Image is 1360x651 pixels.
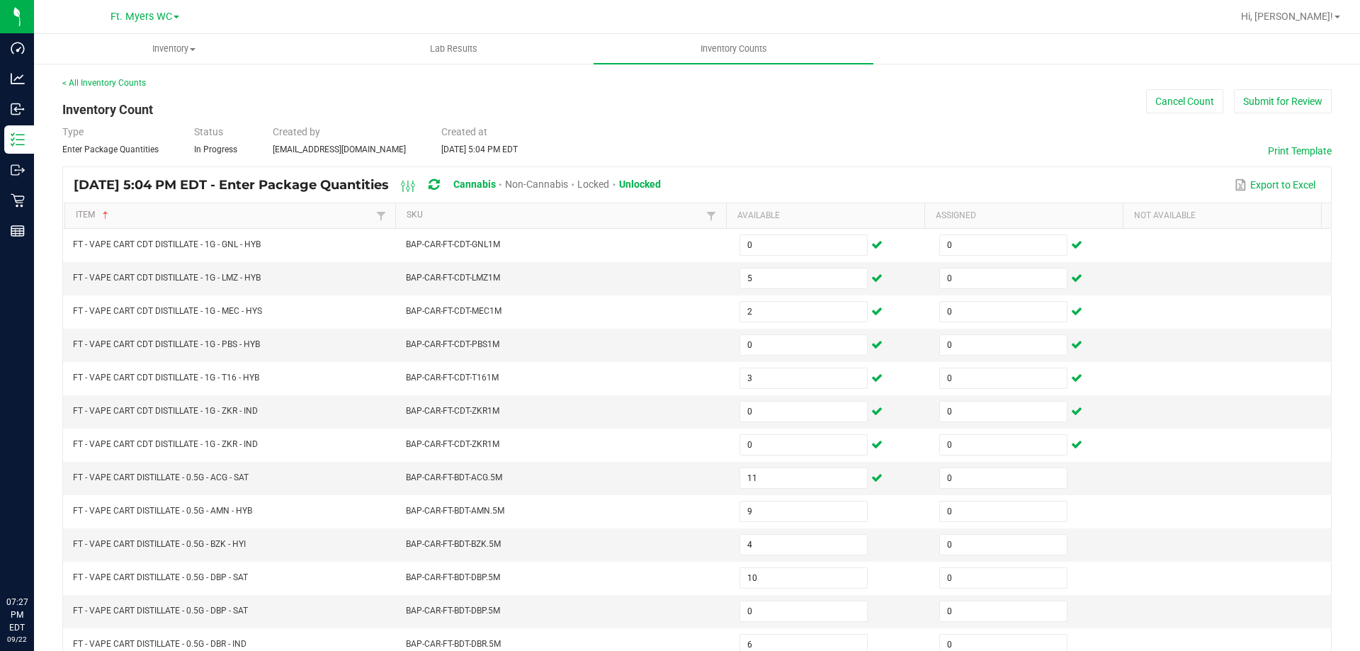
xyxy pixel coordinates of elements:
span: FT - VAPE CART DISTILLATE - 0.5G - AMN - HYB [73,506,252,516]
span: BAP-CAR-FT-CDT-ZKR1M [406,439,499,449]
span: BAP-CAR-FT-BDT-AMN.5M [406,506,504,516]
inline-svg: Reports [11,224,25,238]
span: BAP-CAR-FT-CDT-ZKR1M [406,406,499,416]
span: FT - VAPE CART DISTILLATE - 0.5G - DBP - SAT [73,572,248,582]
inline-svg: Retail [11,193,25,208]
span: Sortable [100,210,111,221]
a: Inventory [34,34,314,64]
button: Cancel Count [1146,89,1223,113]
button: Export to Excel [1231,173,1319,197]
span: In Progress [194,145,237,154]
inline-svg: Inventory [11,132,25,147]
button: Submit for Review [1234,89,1332,113]
inline-svg: Analytics [11,72,25,86]
a: Lab Results [314,34,594,64]
span: FT - VAPE CART CDT DISTILLATE - 1G - PBS - HYB [73,339,260,349]
span: BAP-CAR-FT-BDT-BZK.5M [406,539,501,549]
span: BAP-CAR-FT-BDT-DBP.5M [406,606,500,616]
span: FT - VAPE CART DISTILLATE - 0.5G - DBR - IND [73,639,246,649]
a: < All Inventory Counts [62,78,146,88]
span: BAP-CAR-FT-CDT-GNL1M [406,239,500,249]
iframe: Resource center [14,538,57,580]
span: Inventory Counts [681,43,786,55]
span: Created by [273,126,320,137]
span: BAP-CAR-FT-CDT-LMZ1M [406,273,500,283]
inline-svg: Inbound [11,102,25,116]
div: [DATE] 5:04 PM EDT - Enter Package Quantities [74,172,671,198]
span: Status [194,126,223,137]
span: FT - VAPE CART CDT DISTILLATE - 1G - ZKR - IND [73,406,258,416]
span: Unlocked [619,179,661,190]
span: Ft. Myers WC [110,11,172,23]
span: Non-Cannabis [505,179,568,190]
button: Print Template [1268,144,1332,158]
span: BAP-CAR-FT-CDT-T161M [406,373,499,383]
span: Hi, [PERSON_NAME]! [1241,11,1333,22]
span: FT - VAPE CART CDT DISTILLATE - 1G - GNL - HYB [73,239,261,249]
a: Filter [373,207,390,225]
span: Inventory [35,43,313,55]
span: FT - VAPE CART CDT DISTILLATE - 1G - T16 - HYB [73,373,259,383]
a: SKUSortable [407,210,703,221]
th: Assigned [924,203,1123,229]
th: Available [726,203,924,229]
span: Type [62,126,84,137]
span: Created at [441,126,487,137]
span: Cannabis [453,179,496,190]
span: BAP-CAR-FT-BDT-DBP.5M [406,572,500,582]
p: 09/22 [6,634,28,645]
span: FT - VAPE CART DISTILLATE - 0.5G - ACG - SAT [73,472,249,482]
a: ItemSortable [76,210,372,221]
span: BAP-CAR-FT-CDT-MEC1M [406,306,501,316]
span: [EMAIL_ADDRESS][DOMAIN_NAME] [273,145,406,154]
span: FT - VAPE CART CDT DISTILLATE - 1G - MEC - HYS [73,306,262,316]
p: 07:27 PM EDT [6,596,28,634]
th: Not Available [1123,203,1321,229]
span: [DATE] 5:04 PM EDT [441,145,518,154]
span: Lab Results [411,43,497,55]
span: BAP-CAR-FT-BDT-ACG.5M [406,472,502,482]
inline-svg: Outbound [11,163,25,177]
span: Inventory Count [62,102,153,117]
a: Inventory Counts [594,34,873,64]
span: FT - VAPE CART CDT DISTILLATE - 1G - LMZ - HYB [73,273,261,283]
inline-svg: Dashboard [11,41,25,55]
span: BAP-CAR-FT-BDT-DBR.5M [406,639,501,649]
span: Enter Package Quantities [62,145,159,154]
span: FT - VAPE CART CDT DISTILLATE - 1G - ZKR - IND [73,439,258,449]
span: Locked [577,179,609,190]
span: FT - VAPE CART DISTILLATE - 0.5G - DBP - SAT [73,606,248,616]
span: BAP-CAR-FT-CDT-PBS1M [406,339,499,349]
iframe: Resource center unread badge [42,536,59,553]
span: FT - VAPE CART DISTILLATE - 0.5G - BZK - HYI [73,539,246,549]
a: Filter [703,207,720,225]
